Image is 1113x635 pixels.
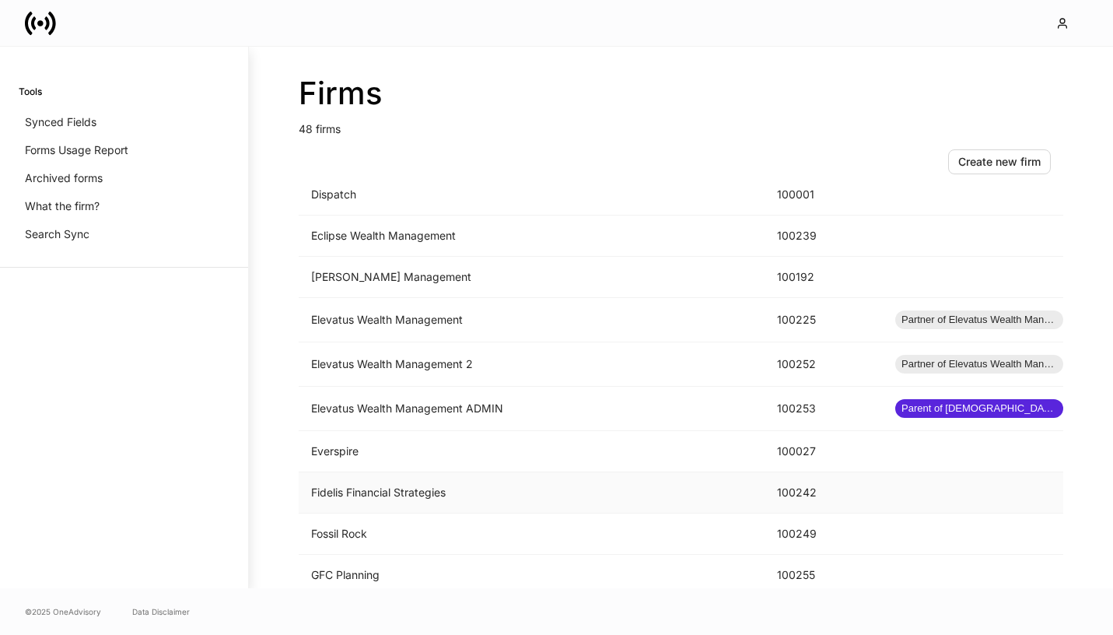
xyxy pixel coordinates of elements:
td: 100242 [765,472,883,514]
td: 100001 [765,174,883,216]
td: 100249 [765,514,883,555]
a: Synced Fields [19,108,229,136]
div: Create new firm [958,154,1041,170]
td: [PERSON_NAME] Management [299,257,765,298]
h2: Firms [299,75,1063,112]
span: © 2025 OneAdvisory [25,605,101,618]
td: 100253 [765,387,883,431]
td: Elevatus Wealth Management 2 [299,342,765,387]
p: 48 firms [299,112,1063,137]
td: 100255 [765,555,883,596]
a: Forms Usage Report [19,136,229,164]
button: Create new firm [948,149,1051,174]
td: 100239 [765,216,883,257]
span: Partner of Elevatus Wealth Management ADMIN [895,312,1063,328]
td: Fidelis Financial Strategies [299,472,765,514]
td: Elevatus Wealth Management [299,298,765,342]
td: GFC Planning [299,555,765,596]
a: Search Sync [19,220,229,248]
p: Search Sync [25,226,89,242]
h6: Tools [19,84,42,99]
a: Archived forms [19,164,229,192]
td: 100027 [765,431,883,472]
td: Dispatch [299,174,765,216]
td: 100252 [765,342,883,387]
p: What the firm? [25,198,100,214]
td: Elevatus Wealth Management ADMIN [299,387,765,431]
td: Everspire [299,431,765,472]
p: Archived forms [25,170,103,186]
span: Parent of [DEMOGRAPHIC_DATA] firms [895,401,1063,416]
p: Forms Usage Report [25,142,128,158]
a: What the firm? [19,192,229,220]
p: Synced Fields [25,114,96,130]
span: Partner of Elevatus Wealth Management ADMIN [895,356,1063,372]
td: 100225 [765,298,883,342]
td: Eclipse Wealth Management [299,216,765,257]
a: Data Disclaimer [132,605,190,618]
td: Fossil Rock [299,514,765,555]
td: 100192 [765,257,883,298]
